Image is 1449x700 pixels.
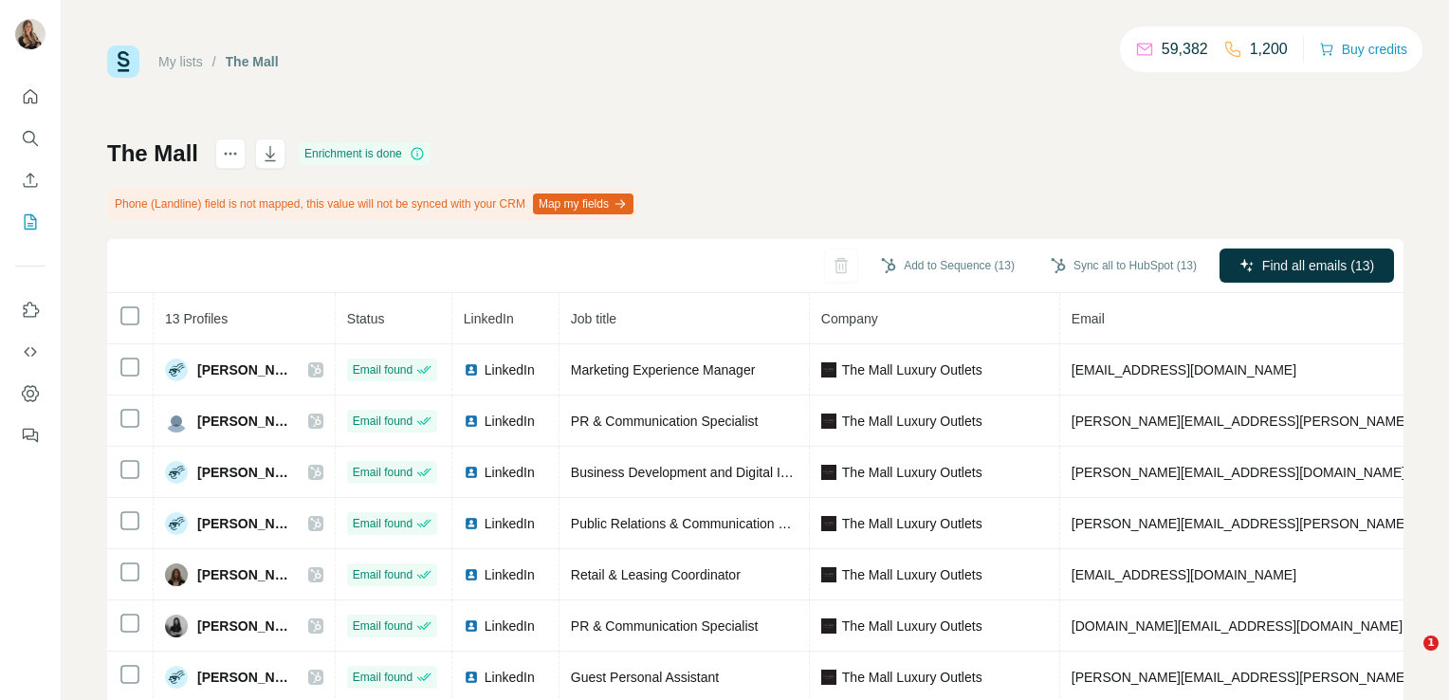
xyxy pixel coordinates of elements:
[571,618,759,634] span: PR & Communication Specialist
[347,311,385,326] span: Status
[165,512,188,535] img: Avatar
[353,566,413,583] span: Email found
[842,514,982,533] span: The Mall Luxury Outlets
[226,52,279,71] div: The Mall
[1262,256,1374,275] span: Find all emails (13)
[571,567,741,582] span: Retail & Leasing Coordinator
[15,19,46,49] img: Avatar
[15,80,46,114] button: Quick start
[464,670,479,685] img: LinkedIn logo
[197,668,289,687] span: [PERSON_NAME]
[485,360,535,379] span: LinkedIn
[197,514,289,533] span: [PERSON_NAME]
[464,516,479,531] img: LinkedIn logo
[353,464,413,481] span: Email found
[1319,36,1407,63] button: Buy credits
[485,617,535,636] span: LinkedIn
[197,360,289,379] span: [PERSON_NAME]
[1162,38,1208,61] p: 59,382
[485,412,535,431] span: LinkedIn
[821,362,836,378] img: company-logo
[353,515,413,532] span: Email found
[15,293,46,327] button: Use Surfe on LinkedIn
[464,465,479,480] img: LinkedIn logo
[107,46,139,78] img: Surfe Logo
[15,205,46,239] button: My lists
[571,414,759,429] span: PR & Communication Specialist
[571,465,894,480] span: Business Development and Digital Innovation Manager
[15,335,46,369] button: Use Surfe API
[1423,636,1439,651] span: 1
[842,412,982,431] span: The Mall Luxury Outlets
[165,666,188,689] img: Avatar
[165,563,188,586] img: Avatar
[485,514,535,533] span: LinkedIn
[1220,249,1394,283] button: Find all emails (13)
[842,565,982,584] span: The Mall Luxury Outlets
[15,377,46,411] button: Dashboard
[1072,362,1296,378] span: [EMAIL_ADDRESS][DOMAIN_NAME]
[821,516,836,531] img: company-logo
[107,188,637,220] div: Phone (Landline) field is not mapped, this value will not be synced with your CRM
[197,463,289,482] span: [PERSON_NAME]
[299,142,431,165] div: Enrichment is done
[197,565,289,584] span: [PERSON_NAME]
[1072,465,1405,480] span: [PERSON_NAME][EMAIL_ADDRESS][DOMAIN_NAME]
[165,615,188,637] img: Avatar
[107,138,198,169] h1: The Mall
[821,311,878,326] span: Company
[464,414,479,429] img: LinkedIn logo
[353,617,413,635] span: Email found
[821,465,836,480] img: company-logo
[1037,251,1210,280] button: Sync all to HubSpot (13)
[821,567,836,582] img: company-logo
[821,414,836,429] img: company-logo
[464,618,479,634] img: LinkedIn logo
[15,121,46,156] button: Search
[353,413,413,430] span: Email found
[1072,618,1403,634] span: [DOMAIN_NAME][EMAIL_ADDRESS][DOMAIN_NAME]
[485,668,535,687] span: LinkedIn
[165,311,228,326] span: 13 Profiles
[15,163,46,197] button: Enrich CSV
[464,362,479,378] img: LinkedIn logo
[485,463,535,482] span: LinkedIn
[353,669,413,686] span: Email found
[842,360,982,379] span: The Mall Luxury Outlets
[158,54,203,69] a: My lists
[464,567,479,582] img: LinkedIn logo
[821,670,836,685] img: company-logo
[165,410,188,433] img: Avatar
[842,668,982,687] span: The Mall Luxury Outlets
[571,311,616,326] span: Job title
[1072,311,1105,326] span: Email
[485,565,535,584] span: LinkedIn
[868,251,1028,280] button: Add to Sequence (13)
[215,138,246,169] button: actions
[821,618,836,634] img: company-logo
[353,361,413,378] span: Email found
[842,617,982,636] span: The Mall Luxury Outlets
[1250,38,1288,61] p: 1,200
[1072,567,1296,582] span: [EMAIL_ADDRESS][DOMAIN_NAME]
[197,412,289,431] span: [PERSON_NAME]
[1385,636,1430,681] iframe: Intercom live chat
[571,670,719,685] span: Guest Personal Assistant
[165,461,188,484] img: Avatar
[571,516,835,531] span: Public Relations & Communication Specialist
[15,418,46,452] button: Feedback
[165,359,188,381] img: Avatar
[212,52,216,71] li: /
[464,311,514,326] span: LinkedIn
[197,617,289,636] span: [PERSON_NAME]
[533,193,633,214] button: Map my fields
[571,362,756,378] span: Marketing Experience Manager
[842,463,982,482] span: The Mall Luxury Outlets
